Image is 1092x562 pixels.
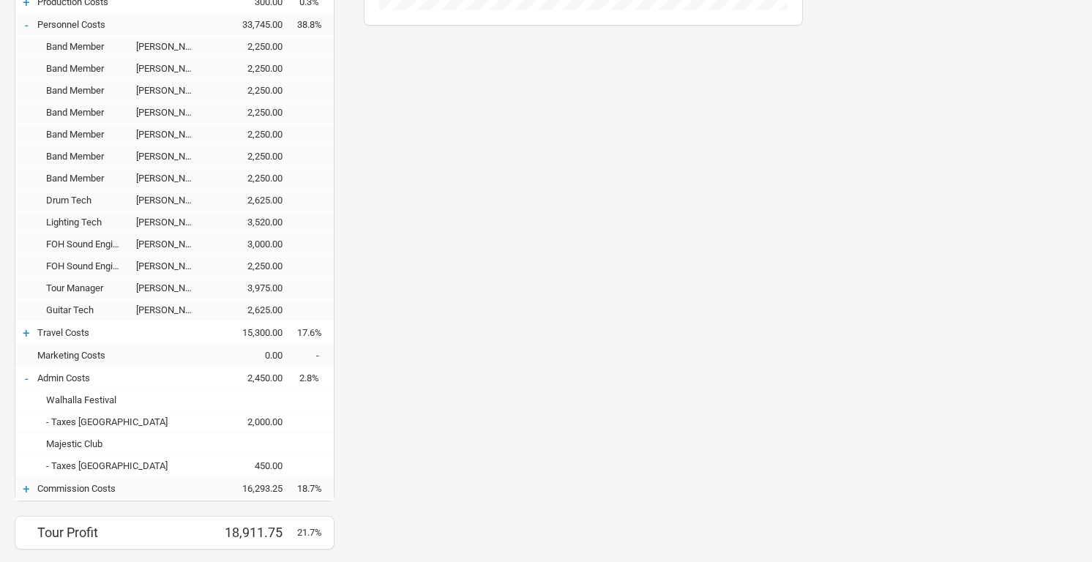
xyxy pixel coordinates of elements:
[37,261,136,271] div: FOH Sound Engineer
[209,350,297,361] div: 0.00
[136,217,209,228] div: Lutz Neemann
[209,85,297,96] div: 2,250.00
[136,261,209,271] div: Anton Dobrovskiy
[209,129,297,140] div: 2,250.00
[15,482,37,496] div: +
[37,41,136,52] div: Band Member
[297,327,334,338] div: 17.6%
[209,217,297,228] div: 3,520.00
[37,525,209,540] div: Tour Profit
[209,483,297,494] div: 16,293.25
[136,195,209,206] div: Jann Hillrichs
[37,151,136,162] div: Band Member
[209,41,297,52] div: 2,250.00
[209,416,297,427] div: 2,000.00
[136,282,209,293] div: Tanya Gavrancic
[37,19,209,30] div: Personnel Costs
[209,173,297,184] div: 2,250.00
[297,483,334,494] div: 18.7%
[15,326,37,340] div: +
[37,438,209,449] div: Majestic Club
[37,217,136,228] div: Lighting Tech
[209,239,297,250] div: 3,000.00
[209,63,297,74] div: 2,250.00
[209,282,297,293] div: 3,975.00
[209,304,297,315] div: 2,625.00
[37,107,136,118] div: Band Member
[37,350,209,361] div: Marketing Costs
[136,41,209,52] div: Jonas Wolf
[209,525,297,540] div: 18,911.75
[136,107,209,118] div: Fabienne Erni
[37,63,136,74] div: Band Member
[136,304,209,315] div: Marc Frigg
[37,195,136,206] div: Drum Tech
[37,394,209,405] div: Walhalla Festival
[136,85,209,96] div: Alain Ackermann
[209,107,297,118] div: 2,250.00
[37,304,136,315] div: Guitar Tech
[37,327,209,338] div: Travel Costs
[209,372,297,383] div: 2,450.00
[209,195,297,206] div: 2,625.00
[136,63,209,74] div: Kay Brem
[136,129,209,140] div: Nils Fischer
[209,19,297,30] div: 33,745.00
[37,173,136,184] div: Band Member
[297,527,334,538] div: 21.7%
[136,151,209,162] div: Rafael Fella
[209,327,297,338] div: 15,300.00
[209,261,297,271] div: 2,250.00
[209,151,297,162] div: 2,250.00
[37,483,209,494] div: Commission Costs
[297,372,334,383] div: 2.8%
[37,372,209,383] div: Admin Costs
[297,350,334,361] div: -
[37,416,209,427] div: - Taxes Germany
[37,460,209,471] div: - Taxes Slovakia
[37,282,136,293] div: Tour Manager
[297,19,334,30] div: 38.8%
[209,460,297,471] div: 450.00
[37,239,136,250] div: FOH Sound Engineer
[15,371,37,386] div: -
[37,85,136,96] div: Band Member
[136,239,209,250] div: Sven Gerber
[15,18,37,32] div: -
[136,173,209,184] div: Lea-Sophie Fischer
[37,129,136,140] div: Band Member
